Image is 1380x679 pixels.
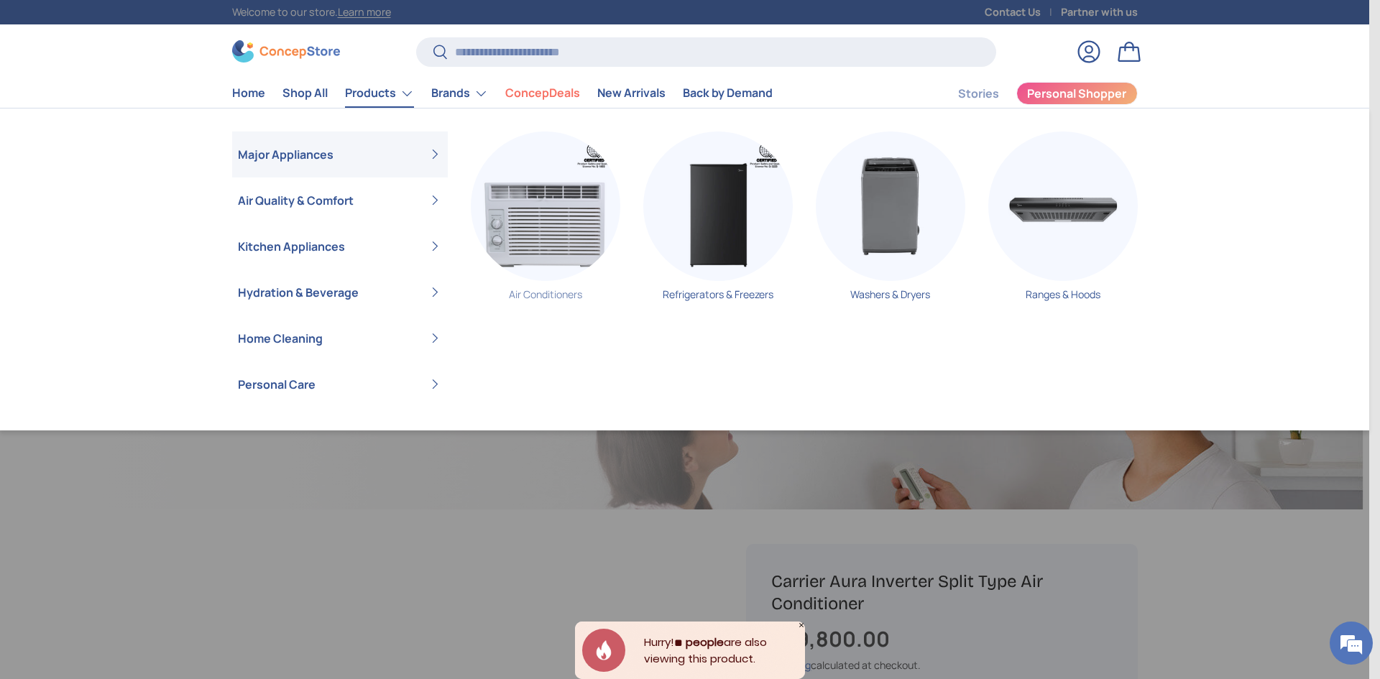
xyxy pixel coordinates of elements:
nav: Secondary [924,79,1138,108]
summary: Brands [423,79,497,108]
a: Back by Demand [683,79,773,107]
img: ConcepStore [232,40,340,63]
a: ConcepDeals [505,79,580,107]
a: Home [232,79,265,107]
span: Personal Shopper [1027,88,1126,99]
div: Close [798,622,805,629]
a: New Arrivals [597,79,666,107]
nav: Primary [232,79,773,108]
a: Personal Shopper [1016,82,1138,105]
summary: Products [336,79,423,108]
a: Stories [958,80,999,108]
a: Shop All [282,79,328,107]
